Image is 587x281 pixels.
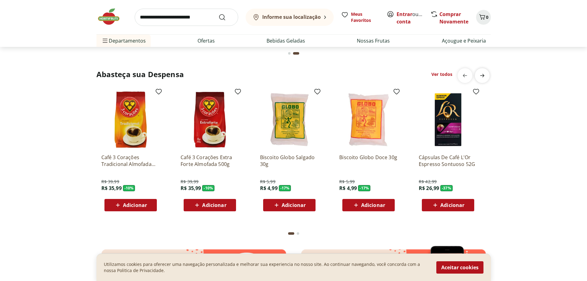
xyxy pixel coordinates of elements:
[181,154,239,167] a: Café 3 Corações Extra Forte Almofada 500g
[339,185,357,192] span: R$ 4,99
[135,9,238,26] input: search
[104,261,429,274] p: Utilizamos cookies para oferecer uma navegação personalizada e melhorar sua experiencia no nosso ...
[181,90,239,149] img: Café 3 Corações Extra Forte Almofada 500g
[181,185,201,192] span: R$ 35,99
[339,154,398,167] a: Biscoito Globo Doce 30g
[442,37,486,44] a: Açougue e Peixaria
[431,71,452,77] a: Ver todos
[96,69,184,79] h2: Abasteça sua Despensa
[339,90,398,149] img: Biscoito Globo Doce 30g
[397,10,424,25] span: ou
[419,154,477,167] a: Cápsulas De Café L'Or Espresso Sontuoso 52G
[101,90,160,149] img: Café 3 Corações Tradicional Almofada 500g
[101,154,160,167] a: Café 3 Corações Tradicional Almofada 500g
[486,14,488,20] span: 0
[260,90,319,149] img: Biscoito Globo Salgado 30g
[419,90,477,149] img: Cápsulas De Café L'Or Espresso Sontuoso 52G
[458,68,472,83] button: previous
[357,37,390,44] a: Nossas Frutas
[123,203,147,208] span: Adicionar
[101,185,122,192] span: R$ 35,99
[287,46,292,61] button: Go to page 1 from fs-carousel
[101,179,119,185] span: R$ 39,99
[101,33,146,48] span: Departamentos
[260,154,319,167] a: Biscoito Globo Salgado 30g
[351,11,379,23] span: Meus Favoritos
[101,33,109,48] button: Menu
[397,11,412,18] a: Entrar
[422,199,474,211] button: Adicionar
[296,226,300,241] button: Go to page 2 from fs-carousel
[361,203,385,208] span: Adicionar
[123,185,135,191] span: - 10 %
[279,185,291,191] span: - 17 %
[96,7,127,26] img: Hortifruti
[342,199,395,211] button: Adicionar
[104,199,157,211] button: Adicionar
[440,203,464,208] span: Adicionar
[439,11,468,25] a: Comprar Novamente
[358,185,370,191] span: - 17 %
[419,185,439,192] span: R$ 26,99
[263,199,316,211] button: Adicionar
[202,203,226,208] span: Adicionar
[262,14,321,20] b: Informe sua localização
[202,185,214,191] span: - 10 %
[341,11,379,23] a: Meus Favoritos
[184,199,236,211] button: Adicionar
[218,14,233,21] button: Submit Search
[476,10,491,25] button: Carrinho
[440,185,453,191] span: - 37 %
[397,11,430,25] a: Criar conta
[419,179,437,185] span: R$ 42,99
[287,226,296,241] button: Current page from fs-carousel
[198,37,215,44] a: Ofertas
[339,179,355,185] span: R$ 5,99
[181,179,198,185] span: R$ 39,99
[260,179,275,185] span: R$ 5,99
[475,68,490,83] button: next
[246,9,334,26] button: Informe sua localização
[282,203,306,208] span: Adicionar
[436,261,483,274] button: Aceitar cookies
[292,46,300,61] button: Current page from fs-carousel
[260,185,278,192] span: R$ 4,99
[267,37,305,44] a: Bebidas Geladas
